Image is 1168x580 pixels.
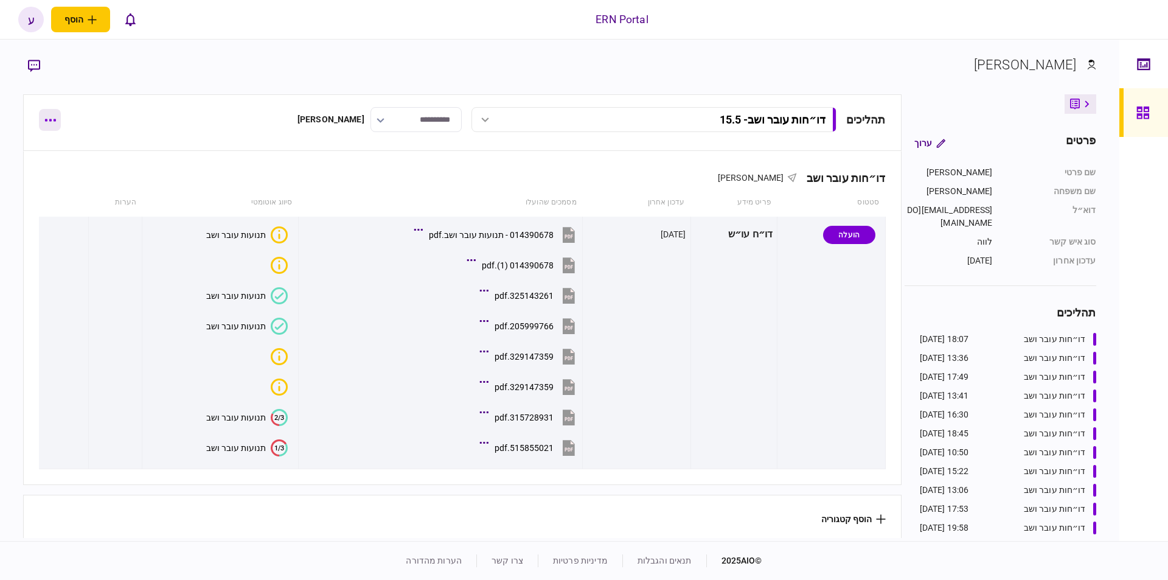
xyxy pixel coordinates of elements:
[974,55,1077,75] div: [PERSON_NAME]
[206,321,266,331] div: תנועות עובר ושב
[905,236,993,248] div: לווה
[1066,132,1096,154] div: פרטים
[797,172,886,184] div: דו״חות עובר ושב
[1005,166,1096,179] div: שם פרטי
[482,434,578,461] button: 515855021.pdf
[1024,333,1086,346] div: דו״חות עובר ושב
[51,7,110,32] button: פתח תפריט להוספת לקוח
[266,379,288,396] button: איכות לא מספקת
[482,282,578,309] button: 325143261.pdf
[1024,371,1086,383] div: דו״חות עובר ושב
[1005,254,1096,267] div: עדכון אחרון
[1024,427,1086,440] div: דו״חות עובר ושב
[718,173,784,183] span: [PERSON_NAME]
[271,348,288,365] div: איכות לא מספקת
[298,189,582,217] th: מסמכים שהועלו
[1024,446,1086,459] div: דו״חות עובר ושב
[920,408,1096,421] a: דו״חות עובר ושב16:30 [DATE]
[495,352,554,362] div: 329147359.pdf
[920,465,969,478] div: 15:22 [DATE]
[142,189,298,217] th: סיווג אוטומטי
[117,7,143,32] button: פתח רשימת התראות
[89,189,142,217] th: הערות
[920,333,969,346] div: 18:07 [DATE]
[905,304,1096,321] div: תהליכים
[920,371,1096,383] a: דו״חות עובר ושב17:49 [DATE]
[920,522,1096,534] a: דו״חות עובר ושב19:58 [DATE]
[638,556,692,565] a: תנאים והגבלות
[206,413,266,422] div: תנועות עובר ושב
[905,166,993,179] div: [PERSON_NAME]
[482,343,578,370] button: 329147359.pdf
[470,251,578,279] button: 014390678 (1).pdf
[206,230,266,240] div: תנועות עובר ושב
[482,373,578,400] button: 329147359.pdf
[920,446,969,459] div: 10:50 [DATE]
[920,408,969,421] div: 16:30 [DATE]
[1024,522,1086,534] div: דו״חות עובר ושב
[920,390,969,402] div: 13:41 [DATE]
[1024,408,1086,421] div: דו״חות עובר ושב
[905,254,993,267] div: [DATE]
[429,230,554,240] div: 014390678 - תנועות עובר ושב.pdf
[905,132,955,154] button: ערוך
[206,287,288,304] button: תנועות עובר ושב
[695,221,773,248] div: דו״ח עו״ש
[206,226,288,243] button: איכות לא מספקתתנועות עובר ושב
[920,503,969,515] div: 17:53 [DATE]
[823,226,875,244] div: הועלה
[690,189,777,217] th: פריט מידע
[206,439,288,456] button: 1/3תנועות עובר ושב
[271,257,288,274] div: איכות לא מספקת
[482,260,554,270] div: 014390678 (1).pdf
[1024,503,1086,515] div: דו״חות עובר ושב
[661,228,686,240] div: [DATE]
[920,390,1096,402] a: דו״חות עובר ושב13:41 [DATE]
[417,221,578,248] button: 014390678 - תנועות עובר ושב.pdf
[471,107,836,132] button: דו״חות עובר ושב- 15.5
[920,333,1096,346] a: דו״חות עובר ושב18:07 [DATE]
[596,12,648,27] div: ERN Portal
[271,379,288,396] div: איכות לא מספקת
[274,413,284,421] text: 2/3
[266,348,288,365] button: איכות לא מספקת
[720,113,826,126] div: דו״חות עובר ושב - 15.5
[920,522,969,534] div: 19:58 [DATE]
[553,556,608,565] a: מדיניות פרטיות
[206,291,266,301] div: תנועות עובר ושב
[495,443,554,453] div: 515855021.pdf
[266,257,288,274] button: איכות לא מספקת
[18,7,44,32] button: ע
[920,352,969,365] div: 13:36 [DATE]
[495,382,554,392] div: 329147359.pdf
[1024,484,1086,497] div: דו״חות עובר ושב
[920,427,1096,440] a: דו״חות עובר ושב18:45 [DATE]
[495,291,554,301] div: 325143261.pdf
[905,204,993,229] div: [EMAIL_ADDRESS][DOMAIN_NAME]
[1005,236,1096,248] div: סוג איש קשר
[905,185,993,198] div: [PERSON_NAME]
[1005,204,1096,229] div: דוא״ל
[1005,185,1096,198] div: שם משפחה
[271,226,288,243] div: איכות לא מספקת
[920,484,969,497] div: 13:06 [DATE]
[920,465,1096,478] a: דו״חות עובר ושב15:22 [DATE]
[406,556,462,565] a: הערות מהדורה
[920,427,969,440] div: 18:45 [DATE]
[920,371,969,383] div: 17:49 [DATE]
[846,111,886,128] div: תהליכים
[1024,465,1086,478] div: דו״חות עובר ושב
[821,514,886,524] button: הוסף קטגוריה
[206,318,288,335] button: תנועות עובר ושב
[920,446,1096,459] a: דו״חות עובר ושב10:50 [DATE]
[297,113,364,126] div: [PERSON_NAME]
[495,321,554,331] div: 205999766.pdf
[206,409,288,426] button: 2/3תנועות עובר ושב
[920,352,1096,365] a: דו״חות עובר ושב13:36 [DATE]
[920,503,1096,515] a: דו״חות עובר ושב17:53 [DATE]
[274,444,284,452] text: 1/3
[206,443,266,453] div: תנועות עובר ושב
[495,413,554,422] div: 315728931.pdf
[706,554,762,567] div: © 2025 AIO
